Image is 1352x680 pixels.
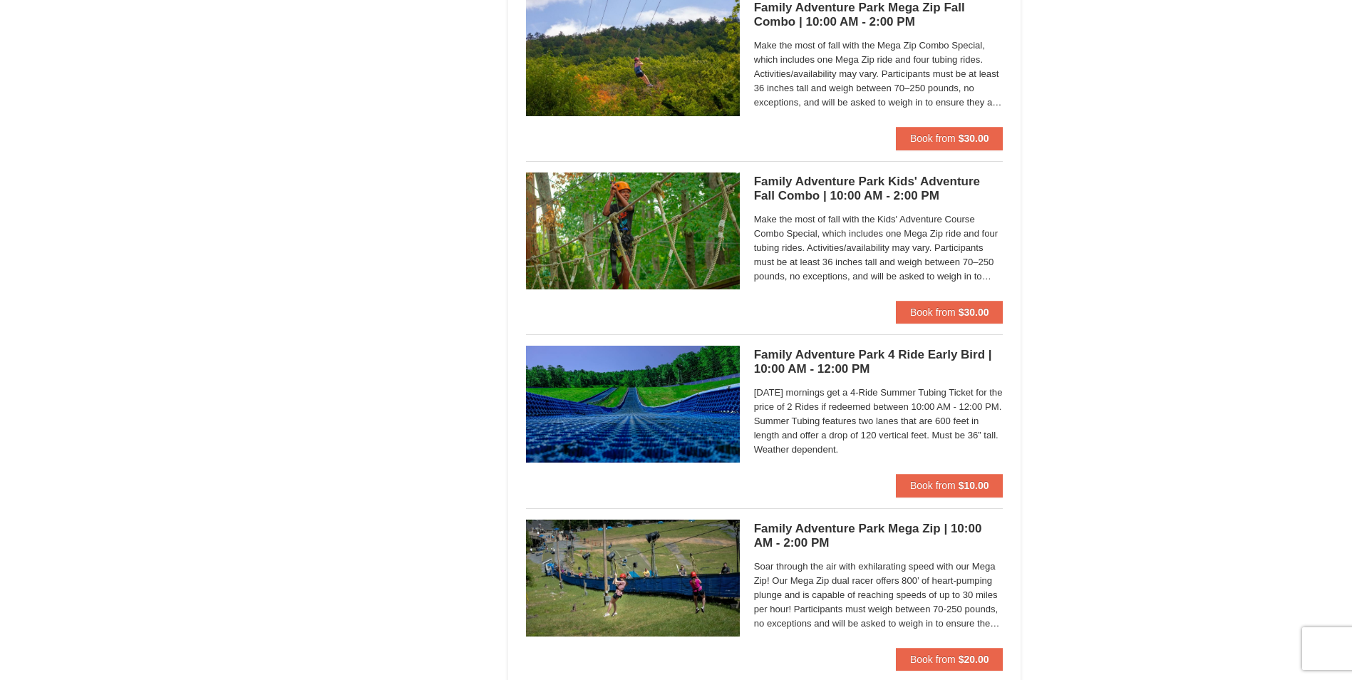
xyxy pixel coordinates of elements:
span: Book from [910,480,956,491]
span: Make the most of fall with the Kids' Adventure Course Combo Special, which includes one Mega Zip ... [754,212,1003,284]
h5: Family Adventure Park Mega Zip Fall Combo | 10:00 AM - 2:00 PM [754,1,1003,29]
img: 6619925-37-774baaa7.jpg [526,172,740,289]
span: Book from [910,654,956,665]
strong: $30.00 [959,306,989,318]
strong: $20.00 [959,654,989,665]
button: Book from $30.00 [896,301,1003,324]
button: Book from $10.00 [896,474,1003,497]
img: 6619925-28-354a14a2.jpg [526,520,740,637]
button: Book from $30.00 [896,127,1003,150]
span: Book from [910,306,956,318]
img: 6619925-18-3c99bf8f.jpg [526,346,740,463]
span: [DATE] mornings get a 4-Ride Summer Tubing Ticket for the price of 2 Rides if redeemed between 10... [754,386,1003,457]
strong: $30.00 [959,133,989,144]
h5: Family Adventure Park Kids' Adventure Fall Combo | 10:00 AM - 2:00 PM [754,175,1003,203]
span: Book from [910,133,956,144]
strong: $10.00 [959,480,989,491]
span: Soar through the air with exhilarating speed with our Mega Zip! Our Mega Zip dual racer offers 80... [754,560,1003,631]
button: Book from $20.00 [896,648,1003,671]
h5: Family Adventure Park Mega Zip | 10:00 AM - 2:00 PM [754,522,1003,550]
span: Make the most of fall with the Mega Zip Combo Special, which includes one Mega Zip ride and four ... [754,38,1003,110]
h5: Family Adventure Park 4 Ride Early Bird | 10:00 AM - 12:00 PM [754,348,1003,376]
